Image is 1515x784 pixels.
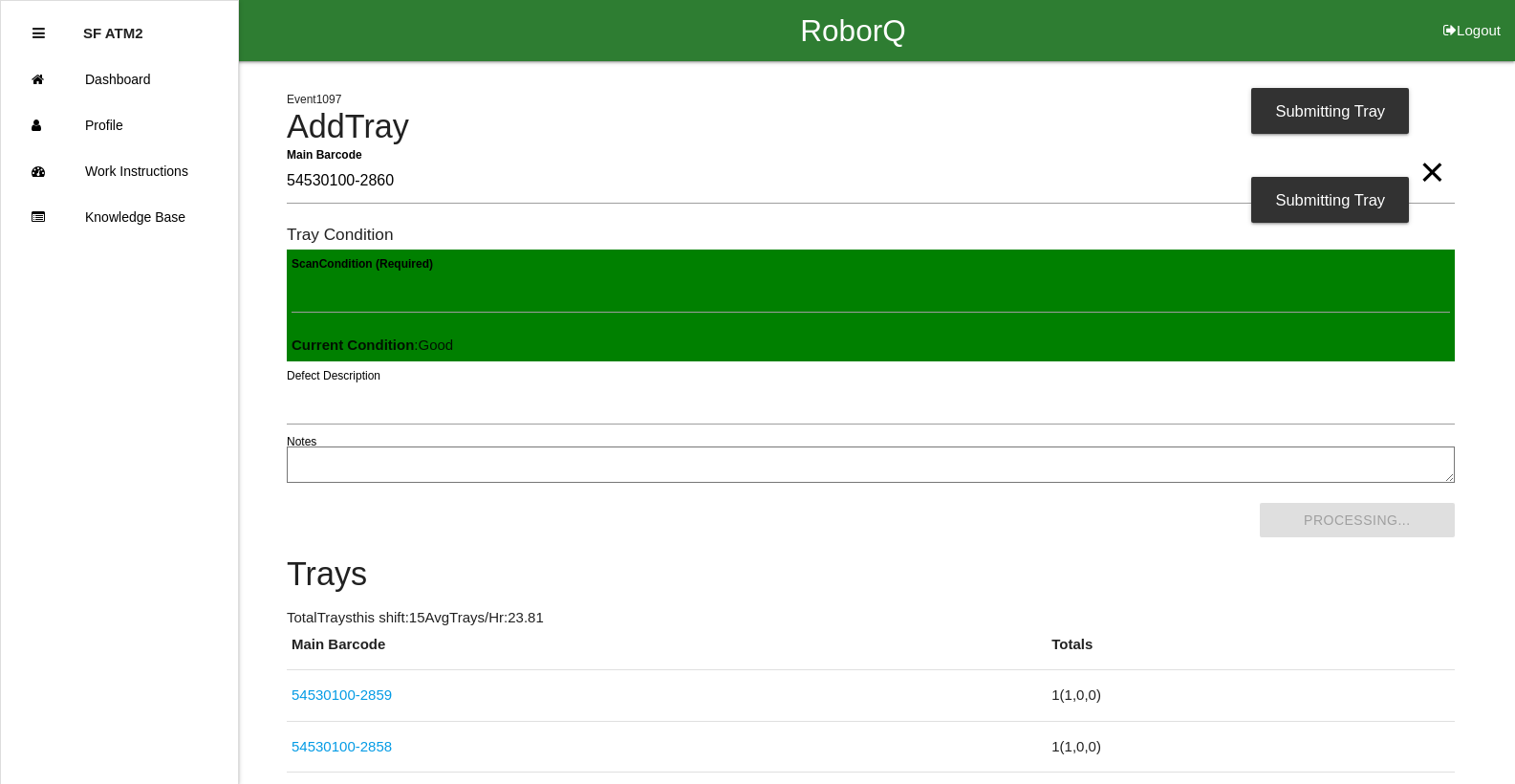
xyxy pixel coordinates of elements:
p: Total Trays this shift: 15 Avg Trays /Hr: 23.81 [287,607,1455,629]
p: SF ATM2 [83,11,143,41]
b: Scan Condition (Required) [292,257,433,271]
label: Defect Description [287,367,380,384]
h6: Tray Condition [287,226,1455,244]
div: Submitting Tray [1251,177,1409,223]
label: Notes [287,433,316,450]
td: 1 ( 1 , 0 , 0 ) [1047,670,1454,722]
a: 54530100-2859 [292,686,392,703]
a: Knowledge Base [1,194,238,240]
b: Main Barcode [287,147,362,161]
td: 1 ( 1 , 0 , 0 ) [1047,721,1454,773]
th: Totals [1047,634,1454,670]
a: 54530100-2858 [292,738,392,754]
h4: Trays [287,556,1455,593]
input: Required [287,160,1455,204]
span: : Good [292,337,453,353]
th: Main Barcode [287,634,1047,670]
a: Work Instructions [1,148,238,194]
span: Clear Input [1419,134,1444,172]
h4: Add Tray [287,109,1455,145]
div: Submitting Tray [1251,88,1409,134]
span: Event 1097 [287,93,341,106]
div: Close [32,11,45,56]
a: Profile [1,102,238,148]
b: Current Condition [292,337,414,353]
a: Dashboard [1,56,238,102]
